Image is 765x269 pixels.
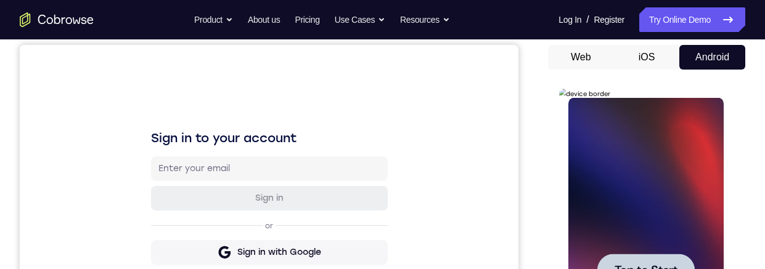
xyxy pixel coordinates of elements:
[295,7,319,32] a: Pricing
[243,176,256,186] p: or
[586,12,589,27] span: /
[639,7,745,32] a: Try Online Demo
[558,7,581,32] a: Log In
[131,141,368,166] button: Sign in
[55,175,118,188] span: Tap to Start
[218,231,301,243] div: Sign in with GitHub
[131,195,368,220] button: Sign in with Google
[400,7,450,32] button: Resources
[38,165,136,198] button: Tap to Start
[20,12,94,27] a: Go to the home page
[218,201,301,214] div: Sign in with Google
[139,118,361,130] input: Enter your email
[131,84,368,102] h1: Sign in to your account
[594,7,624,32] a: Register
[548,45,614,70] button: Web
[131,225,368,249] button: Sign in with GitHub
[614,45,680,70] button: iOS
[679,45,745,70] button: Android
[335,7,385,32] button: Use Cases
[248,7,280,32] a: About us
[194,7,233,32] button: Product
